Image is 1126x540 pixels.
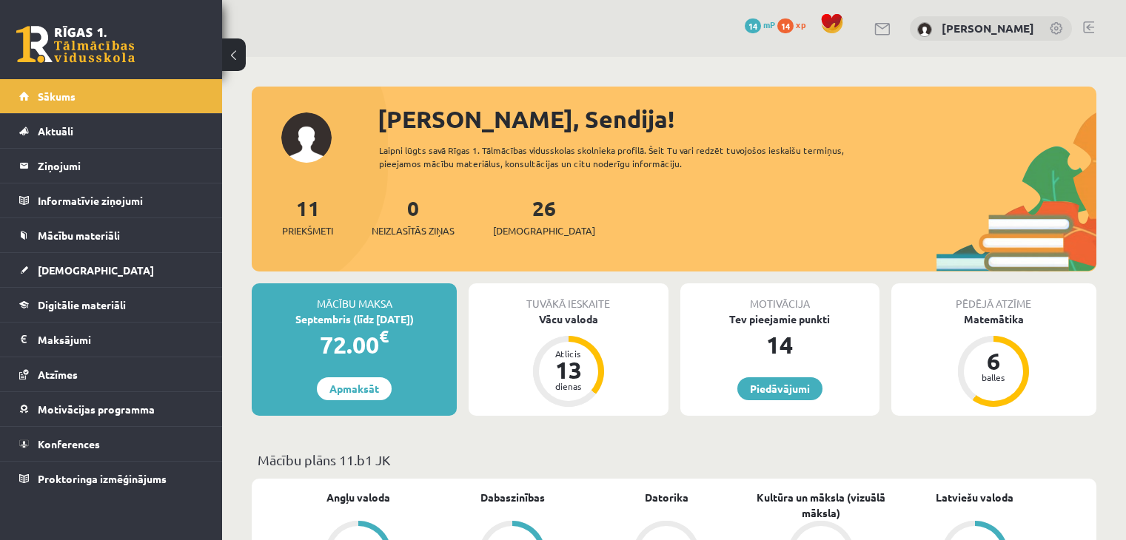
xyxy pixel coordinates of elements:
[971,373,1016,382] div: balles
[19,218,204,252] a: Mācību materiāli
[326,490,390,505] a: Angļu valoda
[379,144,886,170] div: Laipni lūgts savā Rīgas 1. Tālmācības vidusskolas skolnieka profilā. Šeit Tu vari redzēt tuvojošo...
[546,349,591,358] div: Atlicis
[891,311,1096,327] div: Matemātika
[258,450,1090,470] p: Mācību plāns 11.b1 JK
[252,283,457,311] div: Mācību maksa
[38,323,204,357] legend: Maksājumi
[378,101,1096,137] div: [PERSON_NAME], Sendija!
[891,283,1096,311] div: Pēdējā atzīme
[469,311,668,327] div: Vācu valoda
[680,283,879,311] div: Motivācija
[19,79,204,113] a: Sākums
[796,18,805,30] span: xp
[942,21,1034,36] a: [PERSON_NAME]
[282,195,333,238] a: 11Priekšmeti
[469,311,668,409] a: Vācu valoda Atlicis 13 dienas
[38,368,78,381] span: Atzīmes
[38,90,76,103] span: Sākums
[777,18,813,30] a: 14 xp
[19,427,204,461] a: Konferences
[38,183,204,217] legend: Informatīvie ziņojumi
[891,311,1096,409] a: Matemātika 6 balles
[372,223,455,238] span: Neizlasītās ziņas
[19,253,204,287] a: [DEMOGRAPHIC_DATA]
[493,223,595,238] span: [DEMOGRAPHIC_DATA]
[546,382,591,391] div: dienas
[546,358,591,382] div: 13
[917,22,932,37] img: Sendija Ivanova
[19,357,204,391] a: Atzīmes
[19,288,204,322] a: Digitālie materiāli
[38,229,120,242] span: Mācību materiāli
[745,18,775,30] a: 14 mP
[38,437,100,450] span: Konferences
[763,18,775,30] span: mP
[737,377,822,400] a: Piedāvājumi
[744,490,898,521] a: Kultūra un māksla (vizuālā māksla)
[19,149,204,183] a: Ziņojumi
[777,18,794,33] span: 14
[745,18,761,33] span: 14
[936,490,1013,505] a: Latviešu valoda
[38,263,154,277] span: [DEMOGRAPHIC_DATA]
[480,490,545,505] a: Dabaszinības
[38,149,204,183] legend: Ziņojumi
[38,124,73,138] span: Aktuāli
[252,311,457,327] div: Septembris (līdz [DATE])
[379,325,389,347] span: €
[645,490,688,505] a: Datorika
[680,327,879,362] div: 14
[19,183,204,217] a: Informatīvie ziņojumi
[38,298,126,311] span: Digitālie materiāli
[971,349,1016,373] div: 6
[469,283,668,311] div: Tuvākā ieskaite
[19,323,204,357] a: Maksājumi
[252,327,457,362] div: 72.00
[282,223,333,238] span: Priekšmeti
[317,377,392,400] a: Apmaksāt
[493,195,595,238] a: 26[DEMOGRAPHIC_DATA]
[38,472,167,485] span: Proktoringa izmēģinājums
[680,311,879,327] div: Tev pieejamie punkti
[19,114,204,148] a: Aktuāli
[19,392,204,426] a: Motivācijas programma
[16,26,135,63] a: Rīgas 1. Tālmācības vidusskola
[38,402,155,416] span: Motivācijas programma
[372,195,455,238] a: 0Neizlasītās ziņas
[19,462,204,496] a: Proktoringa izmēģinājums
